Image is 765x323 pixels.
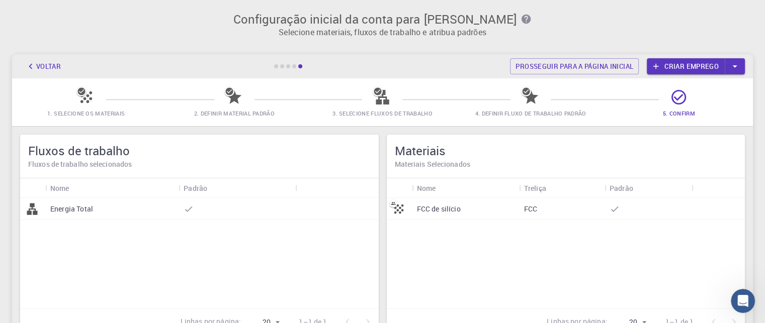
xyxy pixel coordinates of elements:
[179,178,295,198] div: Padrão
[20,58,66,74] button: Voltar
[524,183,546,193] font: Treliça
[69,180,86,196] button: Organizar
[664,62,719,71] font: Criar emprego
[436,180,452,196] button: Organizar
[475,110,586,117] font: 4. Definir fluxo de trabalho padrão
[233,11,420,27] font: Configuração inicial da conta para
[510,58,639,74] a: Prosseguir para a página inicial
[50,204,93,213] font: Energia Total
[279,27,486,38] font: Selecione materiais, fluxos de trabalho e atribua padrões
[633,180,649,196] button: Organizar
[605,178,692,198] div: Padrão
[516,62,633,71] font: Prosseguir para a página inicial
[194,110,275,117] font: 2. Definir material padrão
[417,183,436,193] font: Nome
[45,178,179,198] div: Nome
[207,180,223,196] button: Organizar
[50,183,69,193] font: Nome
[610,183,633,193] font: Padrão
[28,159,132,169] font: Fluxos de trabalho selecionados
[519,178,605,198] div: Treliça
[36,62,61,71] font: Voltar
[332,110,433,117] font: 3. Selecione Fluxos de Trabalho
[20,178,45,198] div: Ícone
[184,183,207,193] font: Padrão
[395,159,470,169] font: Materiais Selecionados
[395,143,446,159] font: Materiais
[546,180,562,196] button: Organizar
[412,178,519,198] div: Nome
[663,110,695,117] font: 5. Confirm
[47,110,125,117] font: 1. Selecione os materiais
[417,204,461,213] font: FCC de silício
[28,143,130,159] font: Fluxos de trabalho
[524,204,537,213] font: FCC
[731,289,755,313] iframe: Chat ao vivo do Intercom
[387,178,412,198] div: Ícone
[424,11,517,27] font: [PERSON_NAME]
[20,7,56,16] span: Suporte
[647,58,725,74] a: Criar emprego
